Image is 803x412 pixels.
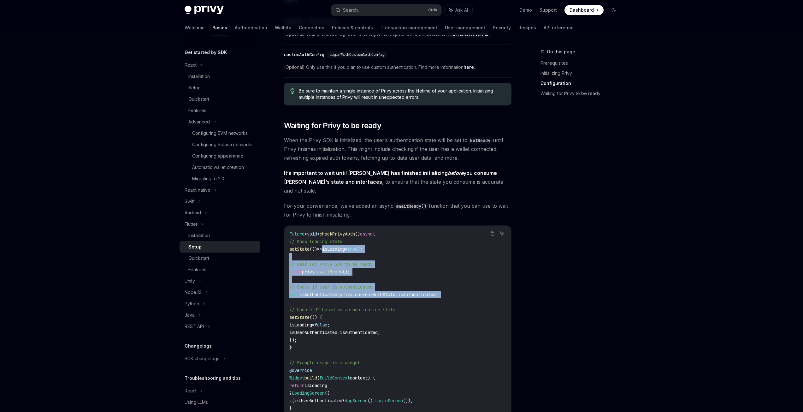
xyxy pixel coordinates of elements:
[180,71,260,82] a: Installation
[540,58,624,68] a: Prerequisites
[310,314,322,320] span: (() {
[320,231,355,237] span: checkPrivyAuth
[325,390,330,396] span: ()
[185,323,204,330] div: REST API
[570,7,594,13] span: Dashboard
[180,230,260,241] a: Installation
[347,246,357,252] span: true
[317,246,322,252] span: =>
[185,220,198,228] div: Flutter
[403,398,413,403] span: ());
[337,330,340,335] span: =
[188,118,210,126] div: Advanced
[540,88,624,99] a: Waiting for Privy to be ready
[360,231,373,237] span: async
[192,164,244,171] div: Automatic wallet creation
[289,375,304,381] span: Widget
[185,311,195,319] div: Java
[212,20,227,35] a: Basics
[289,398,292,403] span: :
[185,61,197,69] div: React
[185,398,208,406] div: Using LLMs
[342,269,350,275] span: ();
[180,93,260,105] a: Quickstart
[317,269,342,275] span: awaitReady
[310,246,317,252] span: (()
[180,128,260,139] a: Configuring EVM networks
[393,203,429,210] code: awaitReady()
[290,88,295,94] svg: Tip
[544,20,574,35] a: API reference
[345,398,368,403] span: AppScreen
[320,375,350,381] span: BuildContext
[284,170,497,185] strong: It’s important to wait until [PERSON_NAME] has finished initializing you consume [PERSON_NAME]’s ...
[357,246,363,252] span: );
[284,169,511,195] span: , to ensure that the state you consume is accurate and not stale.
[289,231,304,237] span: Future
[188,243,202,251] div: Setup
[185,387,197,395] div: React
[448,170,463,176] em: before
[342,398,345,403] span: ?
[180,162,260,173] a: Automatic wallet creation
[188,84,201,92] div: Setup
[355,231,360,237] span: ()
[192,175,224,182] div: Migrating to 2.0
[180,173,260,184] a: Migrating to 2.0
[188,254,209,262] div: Quickstart
[381,20,437,35] a: Transaction management
[180,264,260,275] a: Features
[185,209,201,217] div: Android
[564,5,604,15] a: Dashboard
[312,322,315,328] span: =
[185,6,224,15] img: dark logo
[185,300,199,308] div: Python
[185,355,219,362] div: SDK changelogs
[317,375,320,381] span: (
[284,121,381,131] span: Waiting for Privy to be ready
[180,241,260,253] a: Setup
[289,337,297,343] span: });
[609,5,619,15] button: Toggle dark mode
[185,277,195,285] div: Unity
[284,51,324,58] div: customAuthConfig
[493,20,511,35] a: Security
[289,330,337,335] span: isUserAuthenticated
[540,7,557,13] a: Support
[185,289,202,296] div: NodeJS
[192,141,252,148] div: Configuring Solana networks
[343,6,361,14] div: Search...
[315,322,327,328] span: false
[180,150,260,162] a: Configuring appearance
[192,152,243,160] div: Configuring appearance
[327,322,330,328] span: ;
[299,88,505,100] span: Be sure to maintain a single instance of Privy across the lifetime of your application. Initializ...
[289,314,310,320] span: setState
[345,246,347,252] span: =
[302,269,317,275] span: privy.
[185,342,212,350] h5: Changelogs
[540,78,624,88] a: Configuration
[540,68,624,78] a: Initializing Privy
[340,292,438,297] span: privy.currentAuthState.isAuthenticated;
[185,20,205,35] a: Welcome
[299,292,337,297] span: isAuthenticated
[498,230,506,238] button: Ask AI
[289,292,299,297] span: bool
[185,49,227,56] h5: Get started by SDK
[289,390,292,396] span: ?
[185,198,195,205] div: Swift
[468,137,493,144] code: NotReady
[340,330,380,335] span: isAuthenticated;
[275,20,291,35] a: Wallets
[299,20,324,35] a: Connectors
[289,322,312,328] span: isLoading
[337,292,340,297] span: =
[192,129,248,137] div: Configuring EVM networks
[331,4,441,16] button: Search...CtrlK
[180,105,260,116] a: Features
[284,63,511,71] span: (Optional) Only use this if you plan to use custom authentication. Find more information .
[235,20,267,35] a: Authentication
[180,139,260,150] a: Configuring Solana networks
[289,367,312,373] span: @override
